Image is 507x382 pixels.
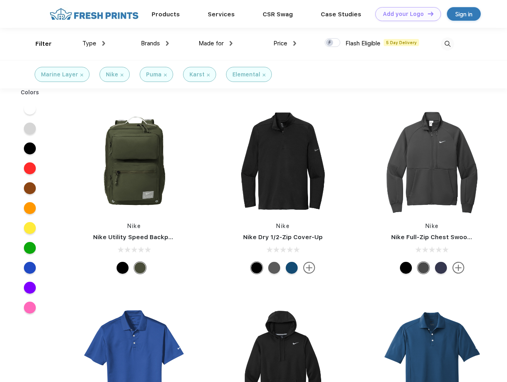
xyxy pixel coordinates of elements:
img: func=resize&h=266 [81,108,187,214]
img: dropdown.png [166,41,169,46]
span: Flash Eligible [345,40,380,47]
img: dropdown.png [230,41,232,46]
div: Sign in [455,10,472,19]
div: Gym Blue [286,262,298,274]
img: filter_cancel.svg [121,74,123,76]
a: Nike [276,223,290,229]
img: desktop_search.svg [441,37,454,51]
div: Cargo Khaki [134,262,146,274]
img: DT [428,12,433,16]
div: Elemental [232,70,260,79]
div: Karst [189,70,205,79]
img: dropdown.png [293,41,296,46]
div: Black Heather [268,262,280,274]
img: func=resize&h=266 [230,108,336,214]
div: Puma [146,70,162,79]
img: filter_cancel.svg [207,74,210,76]
span: Price [273,40,287,47]
img: func=resize&h=266 [379,108,485,214]
div: Black [251,262,263,274]
a: Nike Full-Zip Chest Swoosh Jacket [391,234,497,241]
div: Black [400,262,412,274]
a: Sign in [447,7,481,21]
div: Black [117,262,129,274]
a: Services [208,11,235,18]
img: dropdown.png [102,41,105,46]
div: Add your Logo [383,11,424,18]
img: filter_cancel.svg [164,74,167,76]
div: Filter [35,39,52,49]
div: Anthracite [417,262,429,274]
span: Type [82,40,96,47]
span: Made for [199,40,224,47]
div: Marine Layer [41,70,78,79]
img: more.svg [303,262,315,274]
span: 5 Day Delivery [384,39,419,46]
img: filter_cancel.svg [263,74,265,76]
a: Nike Dry 1/2-Zip Cover-Up [243,234,323,241]
a: Products [152,11,180,18]
img: fo%20logo%202.webp [47,7,141,21]
div: Nike [106,70,118,79]
div: Midnight Navy [435,262,447,274]
a: CSR Swag [263,11,293,18]
div: Colors [15,88,45,97]
a: Nike Utility Speed Backpack [93,234,179,241]
a: Nike [127,223,141,229]
img: filter_cancel.svg [80,74,83,76]
span: Brands [141,40,160,47]
img: more.svg [452,262,464,274]
a: Nike [425,223,439,229]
